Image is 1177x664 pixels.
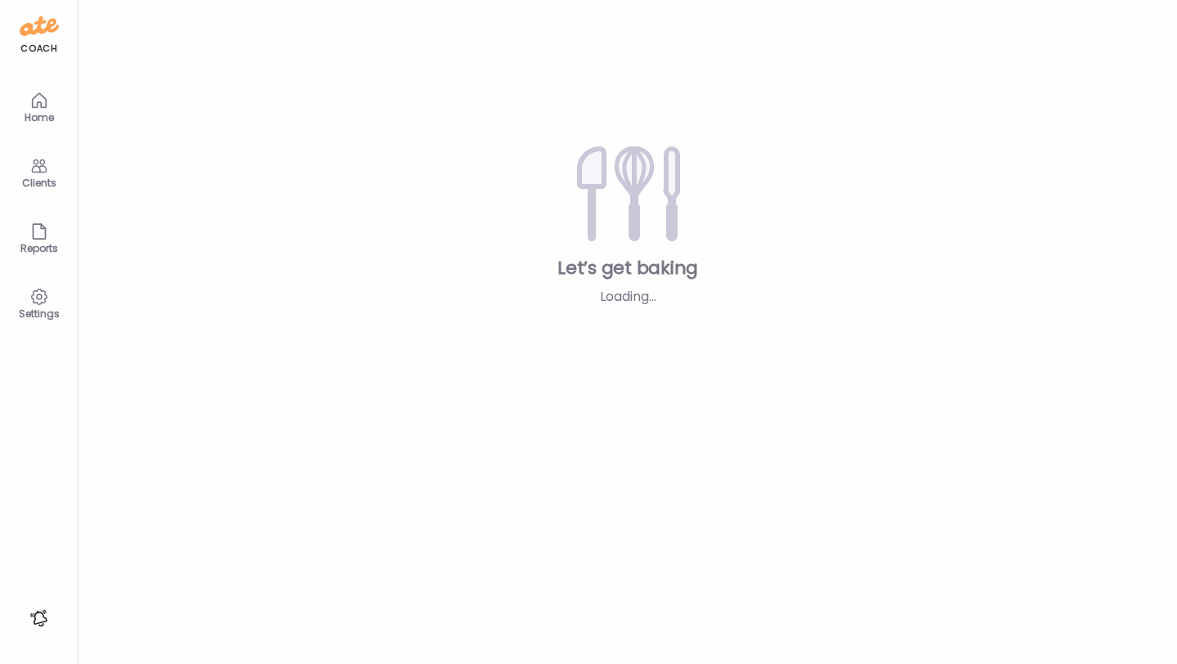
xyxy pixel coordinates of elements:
[105,256,1151,280] div: Let’s get baking
[20,42,57,56] div: coach
[10,243,69,253] div: Reports
[20,13,59,39] img: ate
[514,287,742,307] div: Loading...
[10,308,69,319] div: Settings
[10,112,69,123] div: Home
[10,177,69,188] div: Clients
